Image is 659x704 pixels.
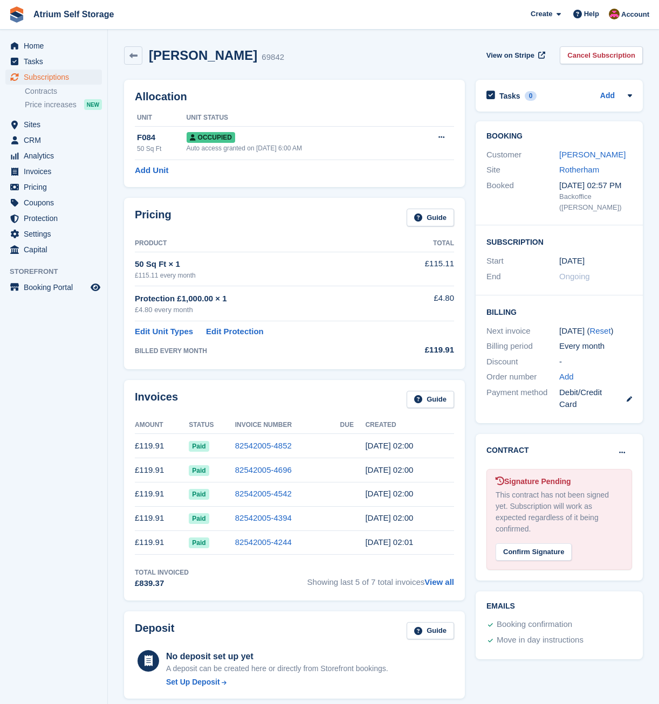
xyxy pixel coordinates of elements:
[559,325,632,337] div: [DATE] ( )
[24,38,88,53] span: Home
[5,226,102,241] a: menu
[482,46,547,64] a: View on Stripe
[486,306,632,317] h2: Billing
[135,258,395,271] div: 50 Sq Ft × 1
[496,543,572,561] div: Confirm Signature
[25,100,77,110] span: Price increases
[486,602,632,611] h2: Emails
[5,180,102,195] a: menu
[166,677,220,688] div: Set Up Deposit
[5,280,102,295] a: menu
[135,482,189,506] td: £119.91
[89,281,102,294] a: Preview store
[189,537,209,548] span: Paid
[235,537,292,547] a: 82542005-4244
[559,340,632,353] div: Every month
[135,417,189,434] th: Amount
[189,441,209,452] span: Paid
[600,90,615,102] a: Add
[486,371,559,383] div: Order number
[149,48,257,63] h2: [PERSON_NAME]
[166,677,388,688] a: Set Up Deposit
[189,417,235,434] th: Status
[24,280,88,295] span: Booking Portal
[560,46,643,64] a: Cancel Subscription
[135,305,395,315] div: £4.80 every month
[135,293,395,305] div: Protection £1,000.00 × 1
[486,236,632,247] h2: Subscription
[365,465,413,474] time: 2025-07-09 01:00:17 UTC
[407,391,454,409] a: Guide
[235,489,292,498] a: 82542005-4542
[25,99,102,111] a: Price increases NEW
[5,195,102,210] a: menu
[135,271,395,280] div: £115.11 every month
[135,506,189,530] td: £119.91
[365,441,413,450] time: 2025-08-09 01:00:49 UTC
[24,242,88,257] span: Capital
[235,513,292,522] a: 82542005-4394
[395,252,454,286] td: £115.11
[189,465,209,476] span: Paid
[365,537,413,547] time: 2025-04-09 01:01:02 UTC
[486,132,632,141] h2: Booking
[24,54,88,69] span: Tasks
[584,9,599,19] span: Help
[24,117,88,132] span: Sites
[525,91,537,101] div: 0
[9,6,25,23] img: stora-icon-8386f47178a22dfd0bd8f6a31ec36ba5ce8667c1dd55bd0f319d3a0aa187defe.svg
[187,143,410,153] div: Auto access granted on [DATE] 6:00 AM
[235,465,292,474] a: 82542005-4696
[496,489,623,535] div: This contract has not been signed yet. Subscription will work as expected regardless of it being ...
[486,255,559,267] div: Start
[531,9,552,19] span: Create
[395,344,454,356] div: £119.91
[84,99,102,110] div: NEW
[24,164,88,179] span: Invoices
[486,180,559,213] div: Booked
[559,191,632,212] div: Backoffice ([PERSON_NAME])
[559,255,585,267] time: 2025-02-09 01:00:00 UTC
[486,386,559,411] div: Payment method
[5,133,102,148] a: menu
[559,150,626,159] a: [PERSON_NAME]
[135,91,454,103] h2: Allocation
[24,133,88,148] span: CRM
[24,70,88,85] span: Subscriptions
[135,164,168,177] a: Add Unit
[486,325,559,337] div: Next invoice
[135,209,171,226] h2: Pricing
[486,164,559,176] div: Site
[166,650,388,663] div: No deposit set up yet
[135,530,189,555] td: £119.91
[235,417,340,434] th: Invoice Number
[486,445,529,456] h2: Contract
[496,541,572,550] a: Confirm Signature
[5,117,102,132] a: menu
[166,663,388,674] p: A deposit can be created here or directly from Storefront bookings.
[307,568,454,590] span: Showing last 5 of 7 total invoices
[559,165,599,174] a: Rotherham
[24,211,88,226] span: Protection
[187,109,410,127] th: Unit Status
[424,577,454,586] a: View all
[29,5,118,23] a: Atrium Self Storage
[24,148,88,163] span: Analytics
[365,489,413,498] time: 2025-06-09 01:00:06 UTC
[559,371,574,383] a: Add
[5,148,102,163] a: menu
[135,568,189,577] div: Total Invoiced
[135,434,189,458] td: £119.91
[135,577,189,590] div: £839.37
[24,195,88,210] span: Coupons
[135,326,193,338] a: Edit Unit Types
[407,622,454,640] a: Guide
[609,9,620,19] img: Mark Rhodes
[5,54,102,69] a: menu
[206,326,264,338] a: Edit Protection
[262,51,284,64] div: 69842
[407,209,454,226] a: Guide
[135,346,395,356] div: BILLED EVERY MONTH
[486,356,559,368] div: Discount
[621,9,649,20] span: Account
